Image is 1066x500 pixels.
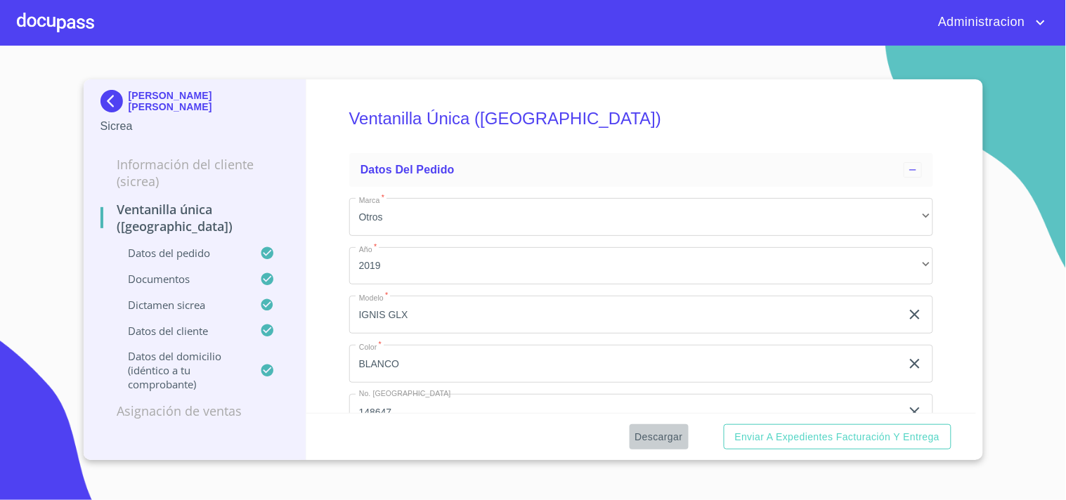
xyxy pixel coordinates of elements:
p: Sicrea [100,118,290,135]
span: Administracion [928,11,1032,34]
p: Datos del cliente [100,324,261,338]
button: clear input [906,404,923,421]
p: [PERSON_NAME] [PERSON_NAME] [129,90,290,112]
span: Descargar [635,428,683,446]
p: Datos del pedido [100,246,261,260]
button: Enviar a Expedientes Facturación y Entrega [724,424,951,450]
button: clear input [906,306,923,323]
div: [PERSON_NAME] [PERSON_NAME] [100,90,290,118]
div: Otros [349,198,933,236]
h5: Ventanilla Única ([GEOGRAPHIC_DATA]) [349,90,933,147]
p: Documentos [100,272,261,286]
button: Descargar [630,424,689,450]
p: Asignación de Ventas [100,402,290,419]
p: Datos del domicilio (idéntico a tu comprobante) [100,349,261,391]
span: Enviar a Expedientes Facturación y Entrega [735,428,940,446]
span: Datos del pedido [360,164,455,176]
div: 2019 [349,247,933,285]
p: Dictamen Sicrea [100,298,261,312]
div: Datos del pedido [349,153,933,187]
p: Ventanilla Única ([GEOGRAPHIC_DATA]) [100,201,290,235]
p: Información del Cliente (Sicrea) [100,156,290,190]
button: account of current user [928,11,1049,34]
img: Docupass spot blue [100,90,129,112]
button: clear input [906,355,923,372]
